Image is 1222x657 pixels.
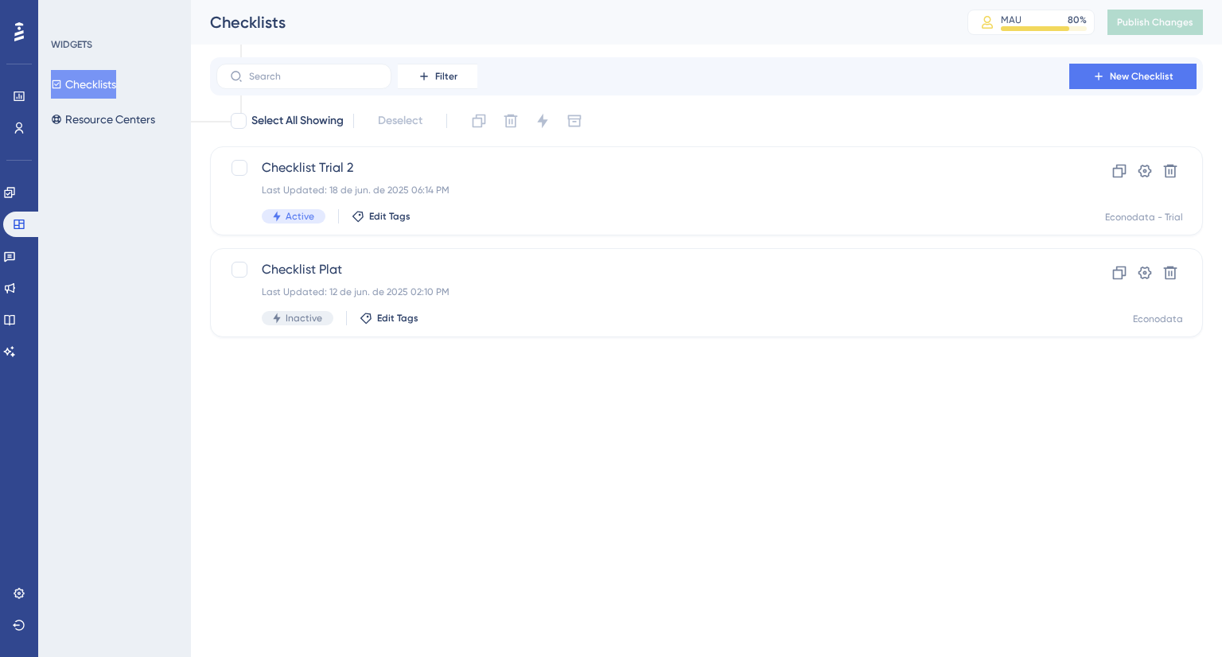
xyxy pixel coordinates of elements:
button: Resource Centers [51,105,155,134]
div: Econodata [1133,313,1183,325]
button: Deselect [364,107,437,135]
span: Deselect [378,111,422,130]
button: New Checklist [1069,64,1197,89]
input: Search [249,71,378,82]
div: Checklists [210,11,928,33]
span: Edit Tags [377,312,418,325]
button: Publish Changes [1107,10,1203,35]
span: Select All Showing [251,111,344,130]
span: Checklist Plat [262,260,1024,279]
div: WIDGETS [51,38,92,51]
span: Inactive [286,312,322,325]
span: Active [286,210,314,223]
span: Checklist Trial 2 [262,158,1024,177]
span: Edit Tags [369,210,411,223]
div: Last Updated: 12 de jun. de 2025 02:10 PM [262,286,1024,298]
div: MAU [1001,14,1022,26]
button: Filter [398,64,477,89]
button: Edit Tags [360,312,418,325]
button: Edit Tags [352,210,411,223]
span: New Checklist [1110,70,1173,83]
span: Publish Changes [1117,16,1193,29]
div: Last Updated: 18 de jun. de 2025 06:14 PM [262,184,1024,196]
button: Checklists [51,70,116,99]
div: 80 % [1068,14,1087,26]
div: Econodata - Trial [1105,211,1183,224]
span: Filter [435,70,457,83]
